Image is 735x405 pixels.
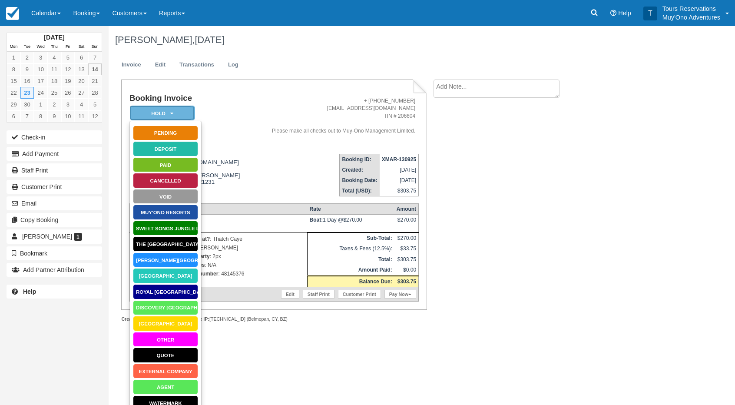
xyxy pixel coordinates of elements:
th: Total (USD): [340,186,380,196]
a: 8 [7,63,20,75]
p: : N/A [132,261,305,269]
a: Help [7,285,102,299]
a: [PERSON_NAME] 1 [7,229,102,243]
a: 19 [61,75,75,87]
a: Discovery [GEOGRAPHIC_DATA] [133,300,198,315]
a: 18 [47,75,61,87]
p: : 2px [132,252,305,261]
a: 30 [20,99,34,110]
a: 2 [20,52,34,63]
a: Paid [133,157,198,173]
th: Item [129,203,307,214]
th: Fri [61,42,75,52]
a: 26 [61,87,75,99]
a: Other [133,332,198,347]
a: Customer Print [7,180,102,194]
div: $270.00 [397,217,416,230]
a: Staff Print [303,290,334,299]
span: [DATE] [195,34,224,45]
a: Invoice [115,56,148,73]
a: 17 [34,75,47,87]
span: [PERSON_NAME] [22,233,72,240]
a: 10 [61,110,75,122]
strong: $303.75 [397,279,416,285]
a: 12 [88,110,102,122]
em: HOLD [130,106,195,121]
td: $270.00 [394,232,419,243]
h1: [PERSON_NAME], [115,35,653,45]
a: Staff Print [7,163,102,177]
div: T [643,7,657,20]
a: Pay Now [384,290,416,299]
th: Balance Due: [308,276,394,287]
button: Email [7,196,102,210]
a: 1 [34,99,47,110]
a: 13 [75,63,88,75]
span: $270.00 [343,217,362,223]
td: [DATE] [380,165,419,175]
a: [GEOGRAPHIC_DATA] [133,268,198,283]
address: + [PHONE_NUMBER] [EMAIL_ADDRESS][DOMAIN_NAME] TIN # 206604 Please make all checks out to Muy-Ono ... [255,97,415,135]
a: 5 [61,52,75,63]
a: Customer Print [338,290,381,299]
a: External Company [133,364,198,379]
p: Tours Reservations [662,4,720,13]
th: Thu [47,42,61,52]
a: [PERSON_NAME][GEOGRAPHIC_DATA] [133,252,198,268]
span: Help [618,10,631,17]
a: Deposit [133,141,198,156]
button: Check-in [7,130,102,144]
a: 15 [7,75,20,87]
a: 7 [88,52,102,63]
td: $33.75 [394,243,419,254]
strong: XMAR-130925 [382,156,416,163]
th: Sub-Total: [308,232,394,243]
button: Copy Booking [7,213,102,227]
button: Add Payment [7,147,102,161]
a: 1 [7,52,20,63]
a: HOLD [129,105,192,121]
strong: Boat [310,217,323,223]
b: Help [23,288,36,295]
th: Amount Paid: [308,265,394,276]
a: 20 [75,75,88,87]
a: 14 [88,63,102,75]
td: $303.75 [380,186,419,196]
strong: [DATE] [44,34,64,41]
a: 6 [7,110,20,122]
strong: Created by: [121,316,147,322]
a: 4 [75,99,88,110]
a: Quote [133,348,198,363]
th: Amount [394,203,419,214]
th: Booking Date: [340,175,380,186]
th: Mon [7,42,20,52]
a: 21 [88,75,102,87]
a: 6 [75,52,88,63]
a: [GEOGRAPHIC_DATA] [133,316,198,331]
th: Rate [308,203,394,214]
th: Wed [34,42,47,52]
th: Tue [20,42,34,52]
a: 11 [75,110,88,122]
button: Add Partner Attribution [7,263,102,277]
p: : Thatch Caye [132,235,305,243]
i: Help [610,10,616,16]
a: Cancelled [133,173,198,188]
a: 23 [20,87,34,99]
a: Void [133,189,198,204]
a: Edit [281,290,299,299]
td: 1 Day @ [308,214,394,232]
a: 2 [47,99,61,110]
a: 12 [61,63,75,75]
button: Bookmark [7,246,102,260]
td: [DATE] [129,214,307,232]
a: 5 [88,99,102,110]
a: Royal [GEOGRAPHIC_DATA] [133,284,198,299]
a: 29 [7,99,20,110]
a: 11 [47,63,61,75]
a: 8 [34,110,47,122]
td: $303.75 [394,254,419,265]
a: 10 [34,63,47,75]
a: 4 [47,52,61,63]
a: Log [222,56,245,73]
